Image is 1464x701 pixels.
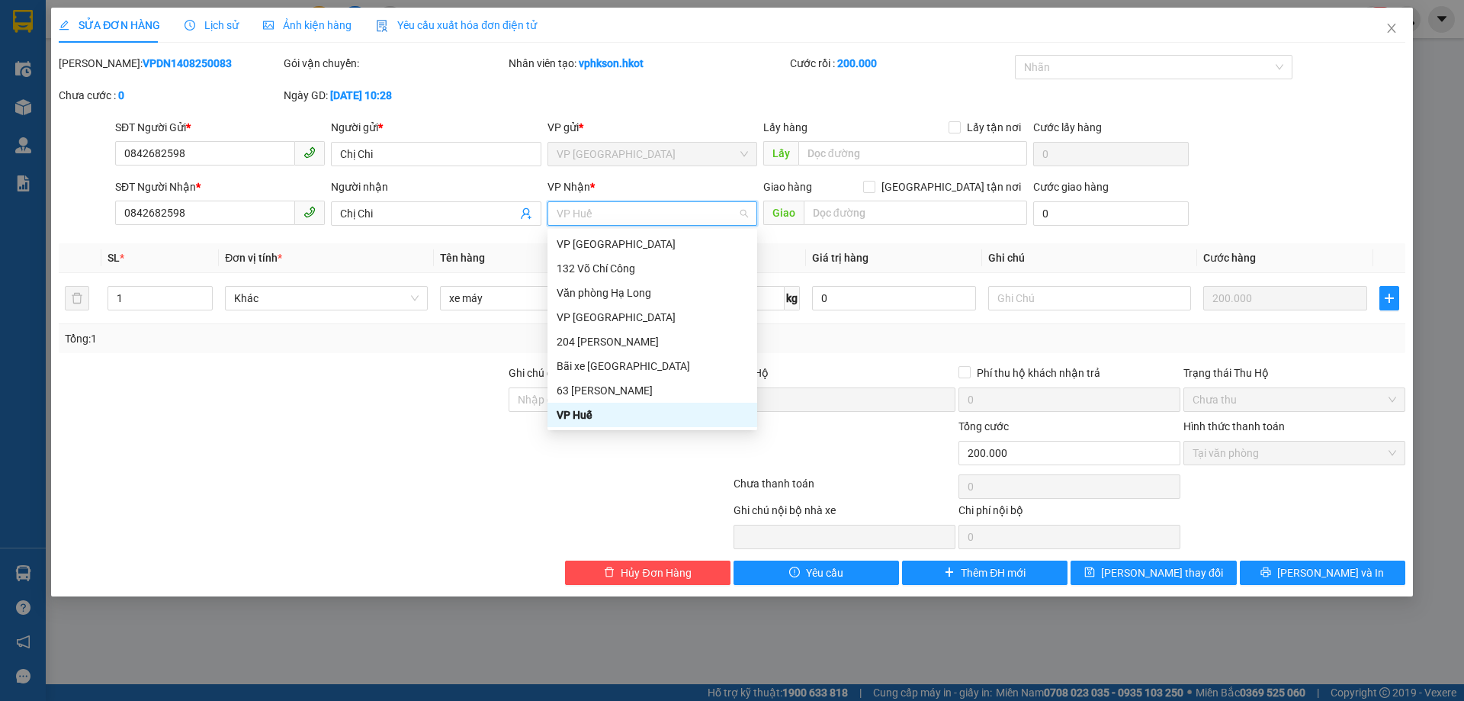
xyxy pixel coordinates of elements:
[8,51,39,127] img: logo
[547,181,590,193] span: VP Nhận
[1183,365,1405,381] div: Trạng thái Thu Hộ
[806,564,843,581] span: Yêu cầu
[1101,564,1223,581] span: [PERSON_NAME] thay đổi
[284,87,506,104] div: Ngày GD:
[59,87,281,104] div: Chưa cước :
[376,19,537,31] span: Yêu cầu xuất hóa đơn điện tử
[331,178,541,195] div: Người nhận
[988,286,1191,310] input: Ghi Chú
[547,354,757,378] div: Bãi xe Thạch Bàn
[1203,252,1256,264] span: Cước hàng
[902,561,1067,585] button: plusThêm ĐH mới
[53,89,168,113] span: ↔ [GEOGRAPHIC_DATA]
[547,378,757,403] div: 63 Phan Đình Phùng
[185,19,239,31] span: Lịch sử
[547,305,757,330] div: VP Đà Nẵng
[785,286,800,310] span: kg
[1183,420,1285,432] label: Hình thức thanh toán
[47,77,167,113] span: ↔ [GEOGRAPHIC_DATA]
[547,232,757,256] div: VP Quảng Bình
[1240,561,1405,585] button: printer[PERSON_NAME] và In
[557,143,748,166] span: VP Đà Nẵng
[961,119,1027,136] span: Lấy tận nơi
[509,55,787,72] div: Nhân viên tạo:
[579,57,644,69] b: vphkson.hkot
[376,20,388,32] img: icon
[547,119,757,136] div: VP gửi
[330,89,392,101] b: [DATE] 10:28
[143,57,232,69] b: VPDN1408250083
[604,567,615,579] span: delete
[47,65,167,113] span: SAPA, LÀO CAI ↔ [GEOGRAPHIC_DATA]
[557,236,748,252] div: VP [GEOGRAPHIC_DATA]
[1370,8,1413,50] button: Close
[520,207,532,220] span: user-add
[108,252,120,264] span: SL
[115,119,325,136] div: SĐT Người Gửi
[1033,142,1189,166] input: Cước lấy hàng
[440,252,485,264] span: Tên hàng
[263,19,352,31] span: Ảnh kiện hàng
[303,206,316,218] span: phone
[115,178,325,195] div: SĐT Người Nhận
[1260,567,1271,579] span: printer
[1203,286,1367,310] input: 0
[1193,442,1396,465] span: Tại văn phòng
[734,367,769,379] span: Thu Hộ
[263,20,274,31] span: picture
[185,20,195,31] span: clock-circle
[790,55,1012,72] div: Cước rồi :
[557,285,748,301] div: Văn phòng Hạ Long
[557,382,748,399] div: 63 [PERSON_NAME]
[982,243,1197,273] th: Ghi chú
[59,55,281,72] div: [PERSON_NAME]:
[1277,564,1384,581] span: [PERSON_NAME] và In
[1193,388,1396,411] span: Chưa thu
[763,141,798,166] span: Lấy
[732,475,957,502] div: Chưa thanh toán
[118,89,124,101] b: 0
[55,12,159,62] strong: CHUYỂN PHÁT NHANH HK BUSLINES
[1033,121,1102,133] label: Cước lấy hàng
[303,146,316,159] span: phone
[734,561,899,585] button: exclamation-circleYêu cầu
[958,502,1180,525] div: Chi phí nội bộ
[331,119,541,136] div: Người gửi
[763,121,807,133] span: Lấy hàng
[547,330,757,354] div: 204 Trần Quang Khải
[621,564,691,581] span: Hủy Đơn Hàng
[225,252,282,264] span: Đơn vị tính
[557,260,748,277] div: 132 Võ Chí Công
[557,358,748,375] div: Bãi xe [GEOGRAPHIC_DATA]
[509,367,592,379] label: Ghi chú đơn hàng
[557,333,748,350] div: 204 [PERSON_NAME]
[944,567,955,579] span: plus
[798,141,1027,166] input: Dọc đường
[1385,22,1398,34] span: close
[557,407,748,423] div: VP Huế
[547,281,757,305] div: Văn phòng Hạ Long
[1071,561,1236,585] button: save[PERSON_NAME] thay đổi
[557,202,748,225] span: VP Huế
[1033,181,1109,193] label: Cước giao hàng
[175,93,286,109] span: VPDN1408250084
[565,561,730,585] button: deleteHủy Đơn Hàng
[961,564,1026,581] span: Thêm ĐH mới
[65,330,565,347] div: Tổng: 1
[509,387,730,412] input: Ghi chú đơn hàng
[789,567,800,579] span: exclamation-circle
[1380,292,1398,304] span: plus
[440,286,643,310] input: VD: Bàn, Ghế
[812,252,868,264] span: Giá trị hàng
[1379,286,1399,310] button: plus
[59,19,160,31] span: SỬA ĐƠN HÀNG
[557,309,748,326] div: VP [GEOGRAPHIC_DATA]
[59,20,69,31] span: edit
[547,403,757,427] div: VP Huế
[234,287,419,310] span: Khác
[958,420,1009,432] span: Tổng cước
[65,286,89,310] button: delete
[763,181,812,193] span: Giao hàng
[1033,201,1189,226] input: Cước giao hàng
[763,201,804,225] span: Giao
